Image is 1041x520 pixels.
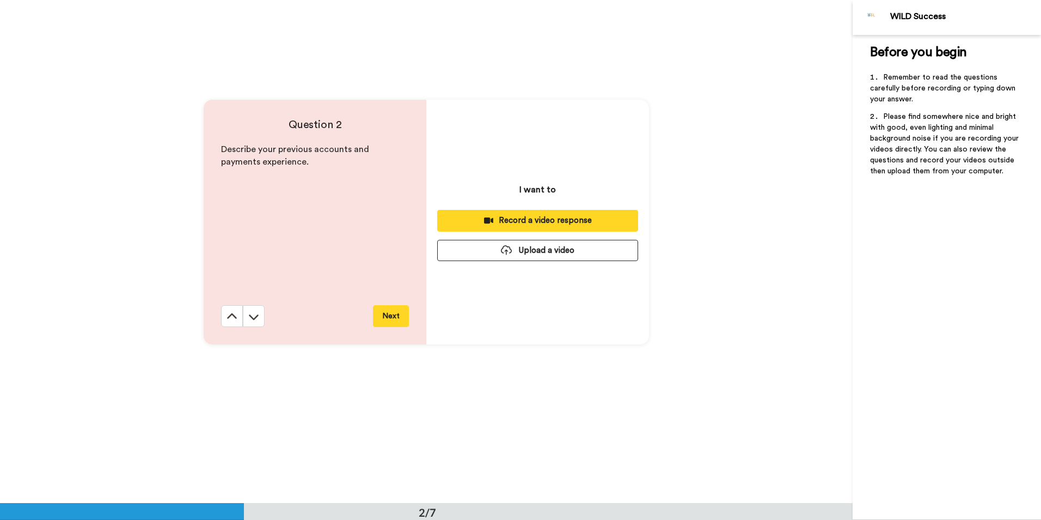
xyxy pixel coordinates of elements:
[890,11,1040,22] div: WILD Success
[870,113,1021,175] span: Please find somewhere nice and bright with good, even lighting and minimal background noise if yo...
[446,215,629,226] div: Record a video response
[221,117,409,132] h4: Question 2
[401,505,454,520] div: 2/7
[870,46,966,59] span: Before you begin
[519,183,556,196] p: I want to
[221,145,371,166] span: Describe your previous accounts and payments experience.
[437,240,638,261] button: Upload a video
[870,74,1018,103] span: Remember to read the questions carefully before recording or typing down your answer.
[859,4,885,31] img: Profile Image
[373,305,409,327] button: Next
[437,210,638,231] button: Record a video response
